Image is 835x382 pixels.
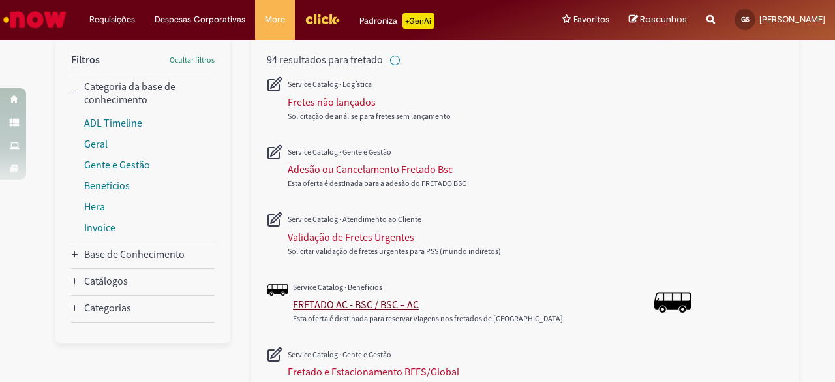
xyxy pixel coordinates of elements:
[1,7,68,33] img: ServiceNow
[402,13,434,29] p: +GenAi
[155,13,245,26] span: Despesas Corporativas
[89,13,135,26] span: Requisições
[759,14,825,25] span: [PERSON_NAME]
[265,13,285,26] span: More
[359,13,434,29] div: Padroniza
[629,14,687,26] a: Rascunhos
[640,13,687,25] span: Rascunhos
[305,9,340,29] img: click_logo_yellow_360x200.png
[573,13,609,26] span: Favoritos
[741,15,750,24] span: GS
